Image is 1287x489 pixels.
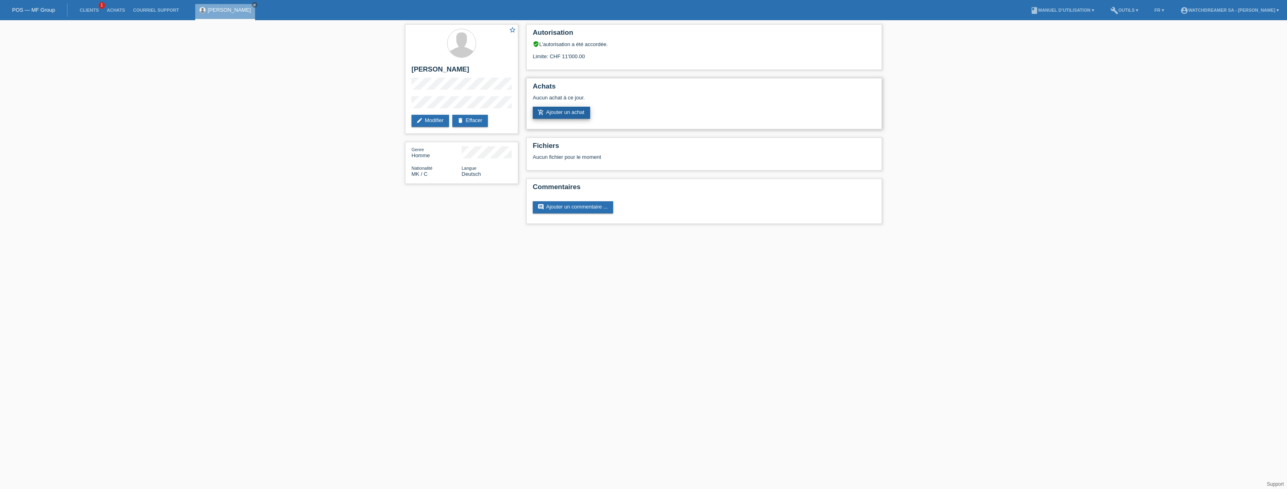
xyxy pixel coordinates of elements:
[416,117,423,124] i: edit
[76,8,103,13] a: Clients
[509,26,516,35] a: star_border
[253,3,257,7] i: close
[462,171,481,177] span: Deutsch
[457,117,464,124] i: delete
[533,107,590,119] a: add_shopping_cartAjouter un achat
[252,2,257,8] a: close
[411,166,433,171] span: Nationalité
[1026,8,1098,13] a: bookManuel d’utilisation ▾
[452,115,488,127] a: deleteEffacer
[1267,481,1284,487] a: Support
[1110,6,1118,15] i: build
[533,82,876,95] h2: Achats
[533,142,876,154] h2: Fichiers
[533,41,539,47] i: verified_user
[538,109,544,116] i: add_shopping_cart
[411,65,512,78] h2: [PERSON_NAME]
[411,146,462,158] div: Homme
[411,115,449,127] a: editModifier
[129,8,183,13] a: Courriel Support
[1180,6,1188,15] i: account_circle
[12,7,55,13] a: POS — MF Group
[533,47,876,59] div: Limite: CHF 11'000.00
[1106,8,1142,13] a: buildOutils ▾
[462,166,477,171] span: Langue
[533,41,876,47] div: L’autorisation a été accordée.
[208,7,251,13] a: [PERSON_NAME]
[538,204,544,210] i: comment
[411,147,424,152] span: Genre
[533,154,780,160] div: Aucun fichier pour le moment
[1150,8,1168,13] a: FR ▾
[533,183,876,195] h2: Commentaires
[411,171,428,177] span: Macédoine / C / 27.01.2017
[533,29,876,41] h2: Autorisation
[1030,6,1038,15] i: book
[533,95,876,107] div: Aucun achat à ce jour.
[533,201,613,213] a: commentAjouter un commentaire ...
[509,26,516,34] i: star_border
[99,2,105,9] span: 1
[103,8,129,13] a: Achats
[1176,8,1283,13] a: account_circleWatchdreamer SA - [PERSON_NAME] ▾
